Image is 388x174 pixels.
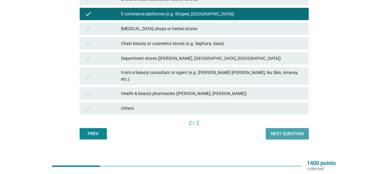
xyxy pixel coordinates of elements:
div: [MEDICAL_DATA] shops or herbal stores [121,25,304,32]
div: E-commerce platforms (e.g. Shopee, [GEOGRAPHIC_DATA]) [121,10,304,18]
div: Prev [85,130,102,137]
div: Chain beauty or cosmetics stores (e.g. Sephora, Sasa) [121,40,304,47]
div: Next question [271,130,304,137]
p: 1400 points [307,160,336,166]
div: Others [121,105,304,112]
div: Department stores ([PERSON_NAME], [GEOGRAPHIC_DATA], [GEOGRAPHIC_DATA]) [121,55,304,62]
i: check [85,55,92,62]
p: collected [307,166,336,172]
i: check [85,25,92,32]
i: check [85,90,92,97]
div: 2 / 2 [80,119,309,127]
div: Health & beauty pharmacies ([PERSON_NAME], [PERSON_NAME]) [121,90,304,97]
button: Prev [80,128,107,139]
i: check [85,40,92,47]
button: Next question [266,128,309,139]
i: check [85,105,92,112]
i: check [85,10,92,18]
div: From a beauty consultant or agent (e.g. [PERSON_NAME] [PERSON_NAME], Nu Skin, Amway, etc.) [121,69,304,82]
i: check [85,69,92,82]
